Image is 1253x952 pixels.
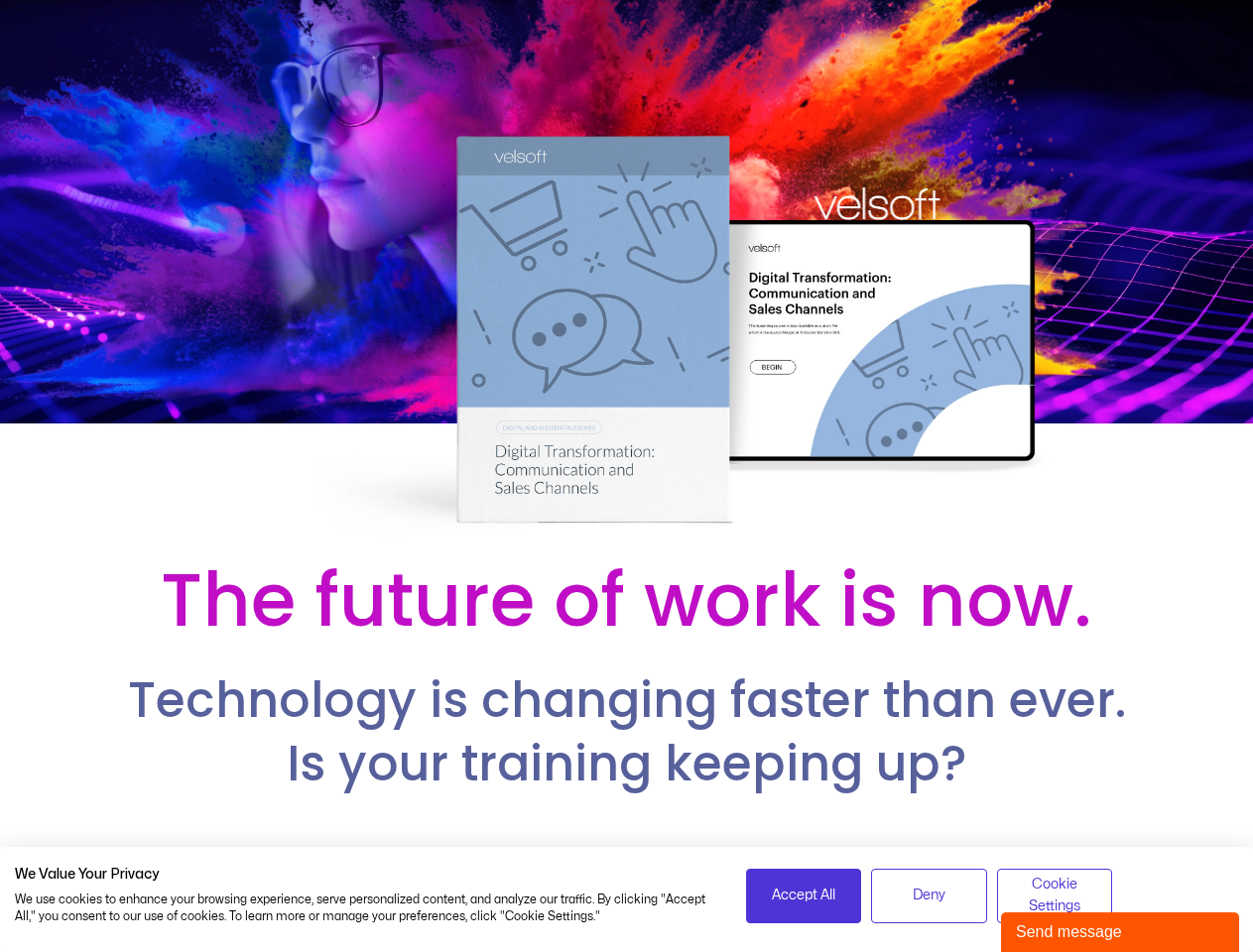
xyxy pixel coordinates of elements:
[997,869,1113,923] button: Adjust cookie preferences
[15,892,716,925] p: We use cookies to enhance your browsing experience, serve personalized content, and analyze our t...
[63,669,1189,795] h2: Technology is changing faster than ever. Is your training keeping up?
[772,885,835,906] span: Accept All
[1010,874,1100,918] span: Cookie Settings
[746,869,862,923] button: Accept all cookies
[15,866,716,884] h2: We Value Your Privacy
[63,552,1190,648] h2: The future of work is now.
[913,885,945,906] span: Deny
[871,869,987,923] button: Deny all cookies
[1001,908,1243,952] iframe: chat widget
